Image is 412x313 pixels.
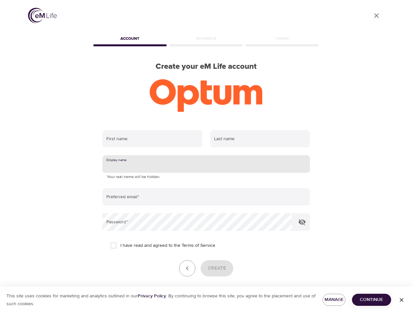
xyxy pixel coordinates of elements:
a: Terms of Service [182,242,215,249]
span: Manage [328,296,340,304]
span: I have read and agreed to the [120,242,215,249]
a: Privacy Policy [138,293,166,299]
p: Your real name will be hidden. [107,174,305,180]
img: logo [28,8,57,23]
h2: Create your eM Life account [92,62,320,71]
button: Continue [352,294,391,306]
img: Optum-logo-ora-RGB.png [150,79,262,112]
button: Manage [323,294,345,306]
a: close [369,8,384,23]
span: Continue [357,296,386,304]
